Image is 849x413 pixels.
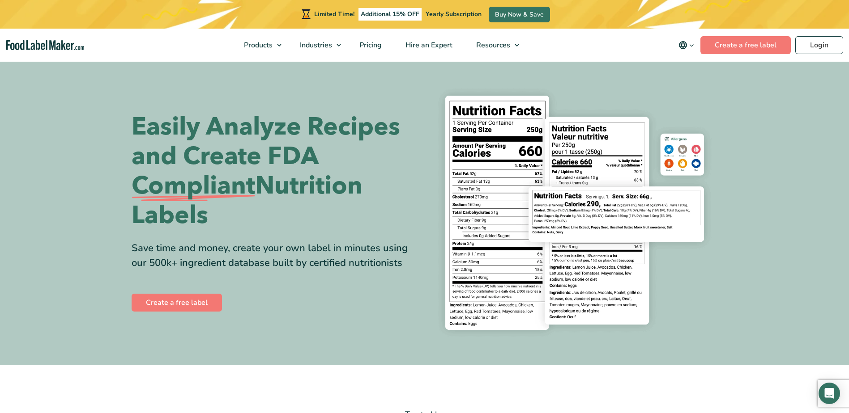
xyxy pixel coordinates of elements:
div: Open Intercom Messenger [819,383,840,404]
span: Pricing [357,40,383,50]
a: Pricing [348,29,392,62]
span: Yearly Subscription [426,10,482,18]
span: Industries [297,40,333,50]
a: Login [795,36,843,54]
span: Resources [474,40,511,50]
span: Hire an Expert [403,40,453,50]
a: Products [232,29,286,62]
span: Products [241,40,273,50]
h1: Easily Analyze Recipes and Create FDA Nutrition Labels [132,112,418,230]
span: Limited Time! [314,10,354,18]
a: Create a free label [132,294,222,312]
span: Additional 15% OFF [358,8,422,21]
a: Create a free label [700,36,791,54]
div: Save time and money, create your own label in minutes using our 500k+ ingredient database built b... [132,241,418,270]
a: Resources [465,29,524,62]
span: Compliant [132,171,255,201]
a: Buy Now & Save [489,7,550,22]
a: Hire an Expert [394,29,462,62]
a: Industries [288,29,346,62]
